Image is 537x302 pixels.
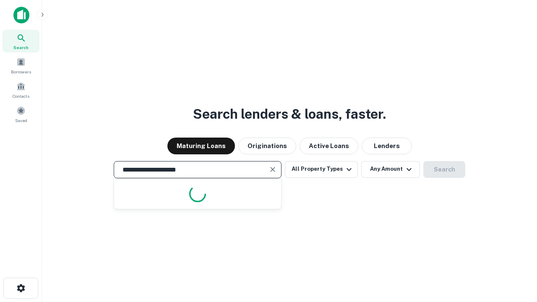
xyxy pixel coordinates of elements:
[300,138,358,154] button: Active Loans
[362,138,412,154] button: Lenders
[495,235,537,275] iframe: Chat Widget
[13,93,29,99] span: Contacts
[193,104,386,124] h3: Search lenders & loans, faster.
[3,78,39,101] a: Contacts
[3,54,39,77] a: Borrowers
[167,138,235,154] button: Maturing Loans
[13,7,29,23] img: capitalize-icon.png
[13,44,29,51] span: Search
[15,117,27,124] span: Saved
[11,68,31,75] span: Borrowers
[238,138,296,154] button: Originations
[3,30,39,52] a: Search
[3,103,39,125] a: Saved
[361,161,420,178] button: Any Amount
[267,164,279,175] button: Clear
[285,161,358,178] button: All Property Types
